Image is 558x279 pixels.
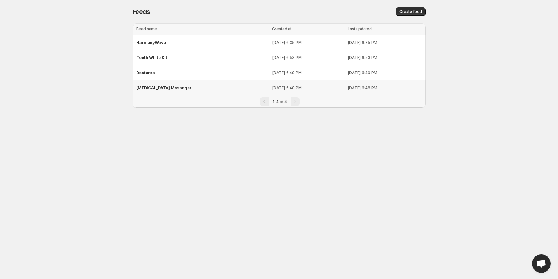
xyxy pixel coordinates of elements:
p: [DATE] 6:49 PM [272,69,344,76]
p: [DATE] 6:48 PM [348,85,422,91]
a: Open chat [532,254,551,273]
p: [DATE] 6:48 PM [272,85,344,91]
nav: Pagination [133,95,426,108]
p: [DATE] 6:53 PM [348,54,422,60]
p: [DATE] 6:53 PM [272,54,344,60]
span: Create feed [399,9,422,14]
span: Feed name [136,27,157,31]
span: [MEDICAL_DATA] Massager [136,85,192,90]
span: HarmonyWave [136,40,166,45]
span: Created at [272,27,291,31]
span: 1-4 of 4 [273,99,287,104]
span: Last updated [348,27,372,31]
button: Create feed [396,7,426,16]
p: [DATE] 6:35 PM [348,39,422,45]
span: Feeds [133,8,150,15]
p: [DATE] 6:49 PM [348,69,422,76]
p: [DATE] 6:35 PM [272,39,344,45]
span: Dentures [136,70,155,75]
span: Teeth White Kit [136,55,167,60]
